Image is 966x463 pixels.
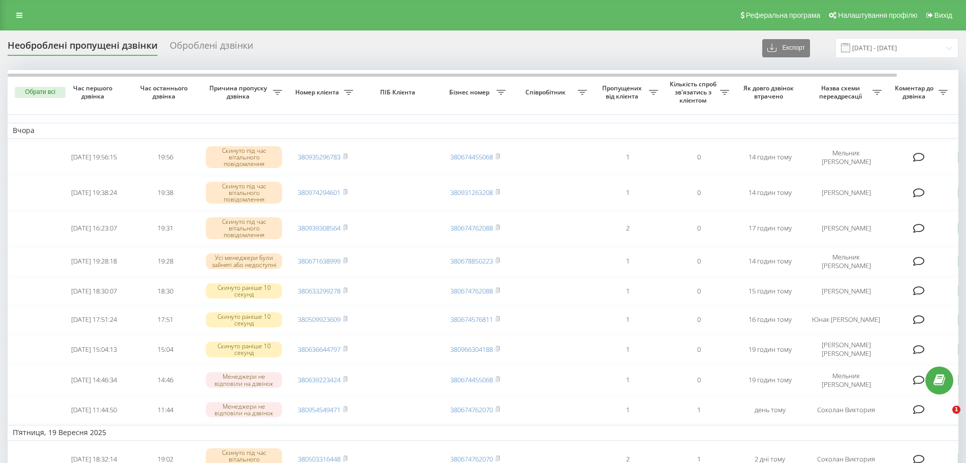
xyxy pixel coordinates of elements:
td: 0 [663,141,734,174]
td: 1 [592,335,663,363]
div: Скинуто раніше 10 секунд [206,283,282,299]
td: 0 [663,176,734,210]
td: 1 [592,366,663,394]
td: 19:38 [130,176,201,210]
td: [DATE] 19:28:18 [58,247,130,276]
div: Менеджери не відповіли на дзвінок [206,402,282,417]
button: Обрати всі [15,87,66,98]
a: 380636644797 [298,345,340,354]
span: Бізнес номер [445,88,496,96]
div: Необроблені пропущені дзвінки [8,40,158,56]
a: 380674455068 [450,152,493,161]
span: Вихід [934,11,952,19]
span: Пропущених від клієнта [597,84,649,100]
div: Менеджери не відповіли на дзвінок [206,372,282,387]
a: 380966304188 [450,345,493,354]
span: Назва схеми переадресації [811,84,872,100]
td: 19:28 [130,247,201,276]
a: 380954549471 [298,405,340,414]
td: [DATE] 11:44:50 [58,396,130,423]
span: Час останнього дзвінка [138,84,193,100]
a: 380671638999 [298,256,340,266]
div: Скинуто раніше 10 секунд [206,312,282,327]
td: 14:46 [130,366,201,394]
a: 380939308564 [298,223,340,233]
td: [DATE] 15:04:13 [58,335,130,363]
td: [PERSON_NAME] [805,212,887,245]
span: Налаштування профілю [838,11,917,19]
div: Усі менеджери були зайняті або недоступні [206,253,282,269]
td: 0 [663,278,734,305]
td: 0 [663,212,734,245]
td: 19 годин тому [734,335,805,363]
a: 380639223424 [298,375,340,384]
td: 16 годин тому [734,306,805,333]
div: Скинуто під час вітального повідомлення [206,217,282,240]
td: 17 годин тому [734,212,805,245]
td: 18:30 [130,278,201,305]
td: 0 [663,335,734,363]
td: Мельник [PERSON_NAME] [805,247,887,276]
td: Мельник [PERSON_NAME] [805,366,887,394]
a: 380674762088 [450,286,493,295]
span: Реферальна програма [746,11,821,19]
div: Скинуто під час вітального повідомлення [206,182,282,204]
span: Як довго дзвінок втрачено [742,84,797,100]
td: 14 годин тому [734,247,805,276]
a: 380674576811 [450,315,493,324]
td: [PERSON_NAME] [805,278,887,305]
td: 1 [592,176,663,210]
span: Номер клієнта [292,88,344,96]
td: Соколан Виктория [805,396,887,423]
td: [DATE] 17:51:24 [58,306,130,333]
td: день тому [734,396,805,423]
td: 0 [663,247,734,276]
a: 380674762070 [450,405,493,414]
td: [DATE] 18:30:07 [58,278,130,305]
a: 380674455068 [450,375,493,384]
div: Оброблені дзвінки [170,40,253,56]
td: 15 годин тому [734,278,805,305]
td: 11:44 [130,396,201,423]
div: Скинуто під час вітального повідомлення [206,146,282,169]
td: 2 [592,212,663,245]
td: [DATE] 19:38:24 [58,176,130,210]
span: Кількість спроб зв'язатись з клієнтом [668,80,720,104]
a: 380931263208 [450,188,493,197]
td: [PERSON_NAME] [PERSON_NAME] [805,335,887,363]
span: ПІБ Клієнта [367,88,431,96]
span: Коментар до дзвінка [892,84,939,100]
td: 17:51 [130,306,201,333]
td: 1 [592,278,663,305]
td: Мельник [PERSON_NAME] [805,141,887,174]
td: 19 годин тому [734,366,805,394]
td: 14 годин тому [734,176,805,210]
a: 380674762088 [450,223,493,233]
a: 380633299278 [298,286,340,295]
td: 1 [663,396,734,423]
span: Співробітник [516,88,578,96]
td: [DATE] 14:46:34 [58,366,130,394]
td: Юнак [PERSON_NAME] [805,306,887,333]
td: 19:56 [130,141,201,174]
a: 380509923609 [298,315,340,324]
td: 1 [592,306,663,333]
td: [DATE] 16:23:07 [58,212,130,245]
span: 1 [952,406,960,414]
span: Час першого дзвінка [67,84,121,100]
span: Причина пропуску дзвінка [206,84,273,100]
td: 0 [663,366,734,394]
td: 1 [592,396,663,423]
iframe: Intercom live chat [931,406,956,430]
a: 380974294601 [298,188,340,197]
td: 1 [592,141,663,174]
td: 0 [663,306,734,333]
td: 1 [592,247,663,276]
button: Експорт [762,39,810,57]
td: 14 годин тому [734,141,805,174]
a: 380935296783 [298,152,340,161]
div: Скинуто раніше 10 секунд [206,342,282,357]
a: 380678850223 [450,256,493,266]
td: 19:31 [130,212,201,245]
td: [DATE] 19:56:15 [58,141,130,174]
